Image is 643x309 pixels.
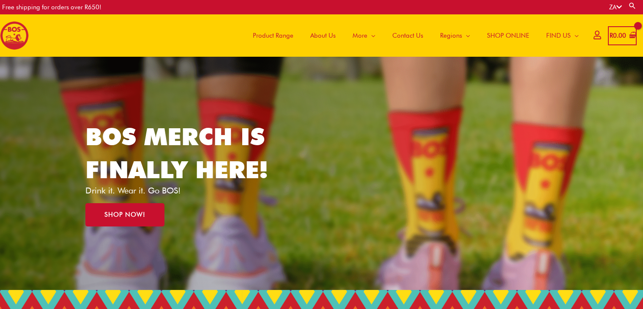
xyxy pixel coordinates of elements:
span: Product Range [253,23,293,48]
a: More [344,14,384,57]
a: SHOP ONLINE [479,14,538,57]
a: Product Range [244,14,302,57]
p: Drink it. Wear it. Go BOS! [85,186,281,195]
a: About Us [302,14,344,57]
span: Contact Us [392,23,423,48]
a: View Shopping Cart, empty [608,26,637,45]
bdi: 0.00 [610,32,626,39]
span: FIND US [546,23,571,48]
a: Search button [628,2,637,10]
span: Regions [440,23,462,48]
span: R [610,32,613,39]
a: SHOP NOW! [85,203,164,226]
nav: Site Navigation [238,14,587,57]
span: More [353,23,367,48]
span: SHOP ONLINE [487,23,529,48]
a: Regions [432,14,479,57]
a: BOS MERCH IS FINALLY HERE! [85,122,268,184]
span: SHOP NOW! [104,212,145,218]
a: ZA [609,3,622,11]
a: Contact Us [384,14,432,57]
span: About Us [310,23,336,48]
